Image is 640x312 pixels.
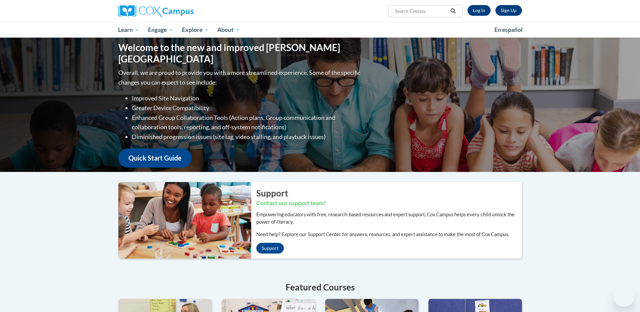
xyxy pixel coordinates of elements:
[448,7,458,15] button: Search
[113,182,251,259] img: ...
[132,93,362,103] li: Improved Site Navigation
[148,26,173,34] span: Engage
[182,26,209,34] span: Explore
[495,5,522,16] a: Register
[256,243,284,254] a: Support
[213,22,244,38] a: About
[256,199,522,208] h3: Contact our support team!
[132,113,362,132] li: Enhanced Group Collaboration Tools (Action plans, Group communication and collaboration tools, re...
[114,22,144,38] a: Learn
[467,5,491,16] a: Log In
[144,22,178,38] a: Engage
[394,7,448,15] input: Search Courses
[118,281,522,294] h4: Featured Courses
[118,5,194,17] img: Cox Campus
[118,148,192,168] a: Quick Start Guide
[217,26,240,34] span: About
[118,26,139,34] span: Learn
[256,231,522,238] p: Need help? Explore our Support Center for answers, resources, and expert assistance to make the m...
[613,285,635,307] iframe: Button to launch messaging window
[132,103,362,113] li: Greater Device Compatibility
[118,68,362,87] p: Overall, we are proud to provide you with a more streamlined experience. Some of the specific cha...
[108,22,532,38] div: Main menu
[494,26,523,33] span: En español
[490,23,527,37] a: En español
[256,211,522,226] p: Empowering educators with free, research-based resources and expert support, Cox Campus helps eve...
[118,42,362,64] h1: Welcome to the new and improved [PERSON_NAME][GEOGRAPHIC_DATA]
[132,132,362,142] li: Diminished progression issues (site lag, video stalling, and playback issues)
[118,5,246,17] a: Cox Campus
[256,187,522,199] h2: Support
[178,22,213,38] a: Explore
